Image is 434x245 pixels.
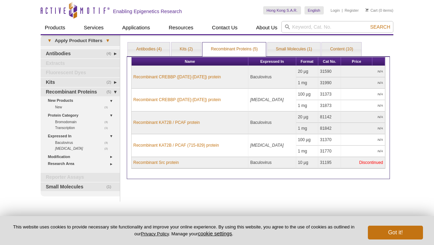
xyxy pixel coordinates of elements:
td: Baculovirus [248,157,296,168]
a: Content (10) [322,42,361,56]
a: Recombinant CREBBP ([DATE]-[DATE]) protein [133,74,221,80]
a: (1)Small Molecules [41,183,120,192]
a: (1)Transcription [55,125,112,131]
button: Got it! [368,226,423,239]
a: Kits (2) [172,42,201,56]
a: (5)Recombinant Proteins [41,88,120,97]
a: Reporter Assays [41,173,120,182]
a: Antibodies (4) [128,42,170,56]
i: [MEDICAL_DATA] [250,97,283,102]
span: (1) [104,104,112,110]
a: Recombinant Src protein [133,159,179,166]
span: (4) [106,49,115,58]
span: (3) [104,140,112,146]
a: Cart [365,8,378,13]
td: 20 µg [296,111,318,123]
a: Resources [165,21,198,34]
td: Baculovirus [248,111,296,134]
a: ▾Apply Product Filters▾ [41,35,120,46]
span: (1) [106,183,115,192]
td: N/A [341,66,385,77]
a: Recombinant KAT2B / PCAF protein [133,119,200,126]
i: [MEDICAL_DATA] [55,147,83,150]
td: N/A [341,123,385,134]
span: (3) [104,119,112,125]
th: Name [132,57,248,66]
span: (1) [104,125,112,131]
td: 1 mg [296,123,318,134]
a: (1)New [55,104,112,110]
td: 31873 [318,100,341,111]
a: Fluorescent Dyes [41,68,120,77]
a: Contact Us [208,21,241,34]
button: cookie settings [198,231,232,236]
td: 1 mg [296,77,318,89]
td: N/A [341,77,385,89]
a: Products [41,21,69,34]
input: Keyword, Cat. No. [281,21,393,33]
a: About Us [252,21,282,34]
td: 81842 [318,123,341,134]
td: 20 µg [296,66,318,77]
a: Hong Kong S.A.R. [263,6,301,14]
a: (4)Antibodies [41,49,120,58]
li: (0 items) [365,6,393,14]
td: 81142 [318,111,341,123]
a: (3)Baculovirus [55,140,112,146]
a: Recombinant Proteins (5) [203,42,266,56]
a: Services [80,21,108,34]
td: 31195 [318,157,341,168]
a: Register [344,8,359,13]
span: ▾ [102,38,113,44]
a: Recombinant CREBBP ([DATE]-[DATE]) protein [133,97,221,103]
span: (2) [106,78,115,87]
span: (5) [106,88,115,97]
td: 100 µg [296,89,318,100]
a: Expressed In [48,133,116,140]
td: 1 mg [296,146,318,157]
a: (2)Kits [41,78,120,87]
p: This website uses cookies to provide necessary site functionality and improve your online experie... [11,224,356,237]
td: 31373 [318,89,341,100]
a: Privacy Policy [141,231,169,236]
li: | [342,6,343,14]
td: Baculovirus [248,66,296,89]
td: 10 µg [296,157,318,168]
td: 31770 [318,146,341,157]
td: 1 mg [296,100,318,111]
span: ▾ [44,38,55,44]
i: [MEDICAL_DATA] [250,143,283,148]
a: Login [331,8,340,13]
a: Extracts [41,59,120,68]
a: (3)Bromodomain [55,119,112,125]
a: Applications [118,21,154,34]
th: Price [341,57,372,66]
td: 100 µg [296,134,318,146]
td: Discontinued [341,157,385,168]
th: Cat No. [318,57,341,66]
th: Format [296,57,318,66]
a: Modification [48,153,116,160]
a: New Products [48,97,116,104]
a: (2) [MEDICAL_DATA] [55,146,112,151]
img: Your Cart [365,8,369,12]
td: N/A [341,111,385,123]
span: (2) [104,146,112,151]
a: Research Area [48,160,116,167]
a: Small Molecules (1) [268,42,320,56]
a: Protein Category [48,112,116,119]
td: N/A [341,134,385,146]
th: Expressed In [248,57,296,66]
td: 31990 [318,77,341,89]
td: 31370 [318,134,341,146]
span: Search [370,24,390,30]
button: Search [368,24,392,30]
td: N/A [341,100,385,111]
a: English [304,6,324,14]
h2: Enabling Epigenetics Research [113,8,182,14]
td: N/A [341,146,385,157]
td: 31590 [318,66,341,77]
td: N/A [341,89,385,100]
a: Recombinant KAT2B / PCAF (715-829) protein [133,142,219,148]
